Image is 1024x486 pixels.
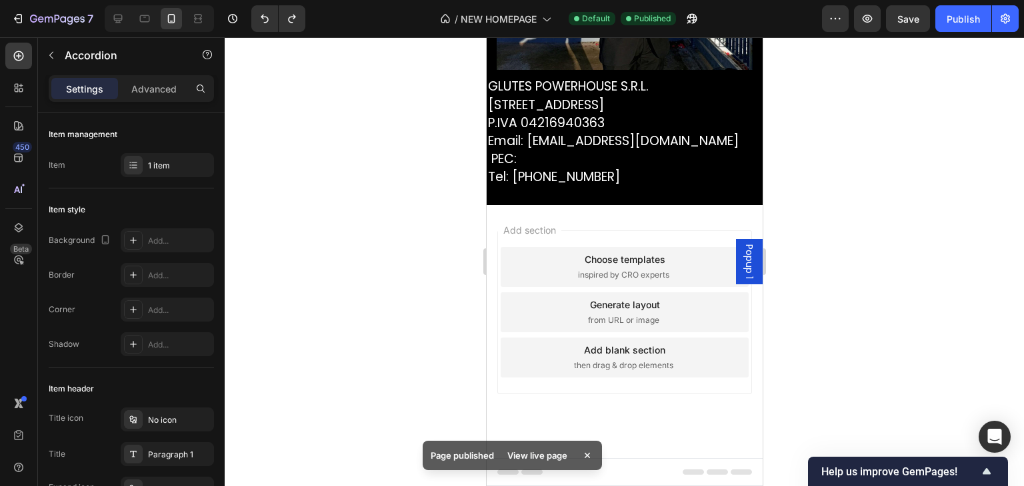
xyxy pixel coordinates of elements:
[87,11,93,27] p: 7
[148,414,211,426] div: No icon
[49,383,94,395] div: Item header
[821,463,995,479] button: Show survey - Help us improve GemPages!
[148,160,211,172] div: 1 item
[431,449,494,462] p: Page published
[979,421,1011,453] div: Open Intercom Messenger
[886,5,930,32] button: Save
[148,449,211,461] div: Paragraph 1
[49,269,75,281] div: Border
[251,5,305,32] div: Undo/Redo
[49,204,85,216] div: Item style
[49,128,117,140] div: Item management
[148,235,211,247] div: Add...
[49,412,83,424] div: Title icon
[10,244,32,254] div: Beta
[49,304,75,316] div: Corner
[935,5,991,32] button: Publish
[821,465,979,478] span: Help us improve GemPages!
[461,12,537,26] span: NEW HOMEPAGE
[148,270,211,282] div: Add...
[49,448,65,460] div: Title
[49,232,113,250] div: Background
[947,12,980,26] div: Publish
[66,82,103,96] p: Settings
[65,47,178,63] p: Accordion
[897,13,919,25] span: Save
[499,446,575,465] div: View live page
[131,82,177,96] p: Advanced
[487,37,763,486] iframe: Design area
[634,13,671,25] span: Published
[49,159,65,171] div: Item
[148,339,211,351] div: Add...
[49,338,79,350] div: Shadow
[148,304,211,316] div: Add...
[455,12,458,26] span: /
[5,5,99,32] button: 7
[13,142,32,152] div: 450
[582,13,610,25] span: Default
